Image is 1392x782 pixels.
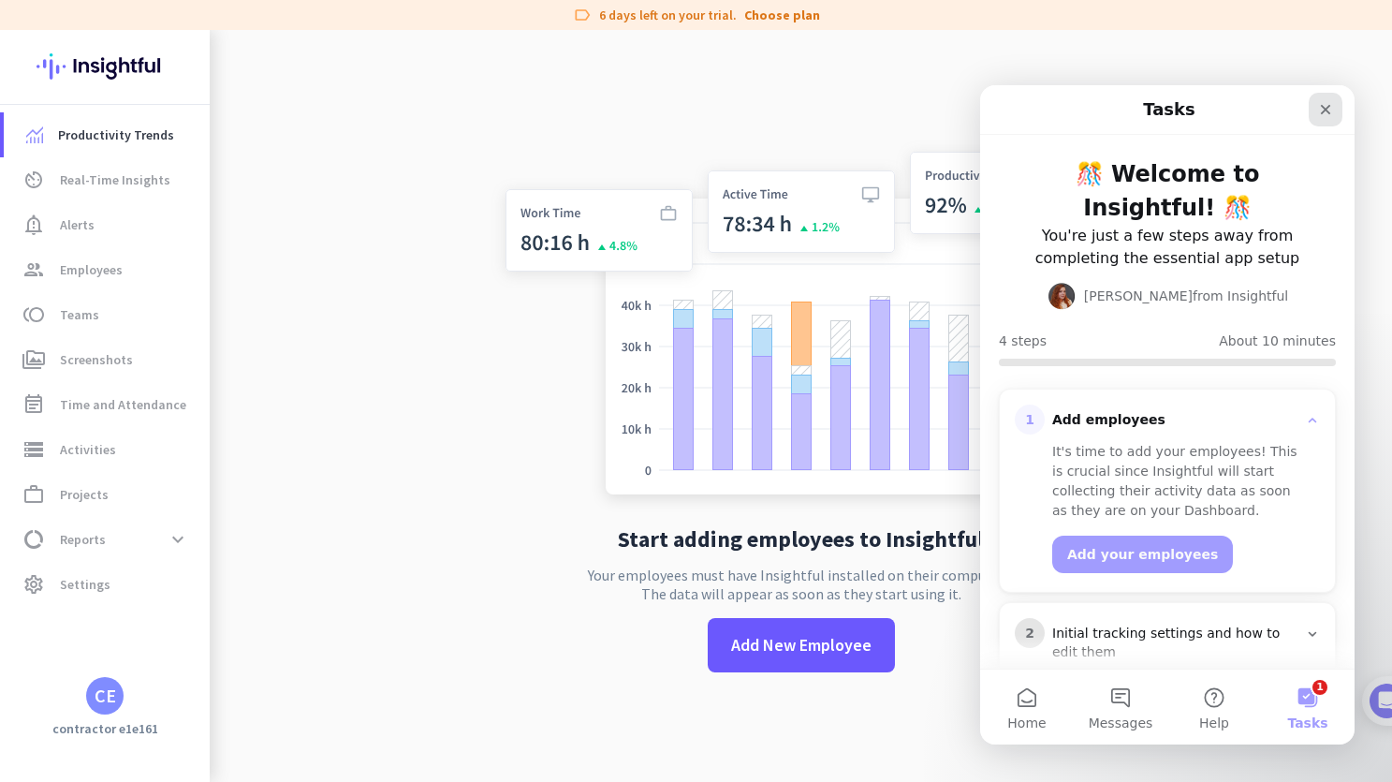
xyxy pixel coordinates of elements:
i: label [573,6,592,24]
span: Alerts [60,214,95,236]
span: Screenshots [60,348,133,371]
iframe: Intercom live chat [980,85,1355,745]
a: work_outlineProjects [4,472,210,517]
i: notification_important [22,214,45,236]
a: perm_mediaScreenshots [4,337,210,382]
img: no-search-results [491,140,1111,513]
a: groupEmployees [4,247,210,292]
i: data_usage [22,528,45,551]
span: Employees [60,258,123,281]
span: Time and Attendance [60,393,186,416]
a: av_timerReal-Time Insights [4,157,210,202]
a: data_usageReportsexpand_more [4,517,210,562]
i: settings [22,573,45,596]
i: work_outline [22,483,45,506]
p: Your employees must have Insightful installed on their computers. The data will appear as soon as... [588,566,1015,603]
a: settingsSettings [4,562,210,607]
span: Teams [60,303,99,326]
img: Insightful logo [37,30,173,103]
span: Projects [60,483,109,506]
a: notification_importantAlerts [4,202,210,247]
img: menu-item [26,126,43,143]
span: Activities [60,438,116,461]
a: storageActivities [4,427,210,472]
i: av_timer [22,169,45,191]
span: Real-Time Insights [60,169,170,191]
span: Settings [60,573,110,596]
button: expand_more [161,523,195,556]
i: storage [22,438,45,461]
i: event_note [22,393,45,416]
span: Reports [60,528,106,551]
h2: Start adding employees to Insightful [618,528,984,551]
span: Productivity Trends [58,124,174,146]
a: menu-itemProductivity Trends [4,112,210,157]
div: CE [95,686,116,705]
a: Choose plan [744,6,820,24]
span: Add New Employee [731,633,872,657]
i: perm_media [22,348,45,371]
i: group [22,258,45,281]
a: tollTeams [4,292,210,337]
button: Add New Employee [708,618,895,672]
a: event_noteTime and Attendance [4,382,210,427]
i: toll [22,303,45,326]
